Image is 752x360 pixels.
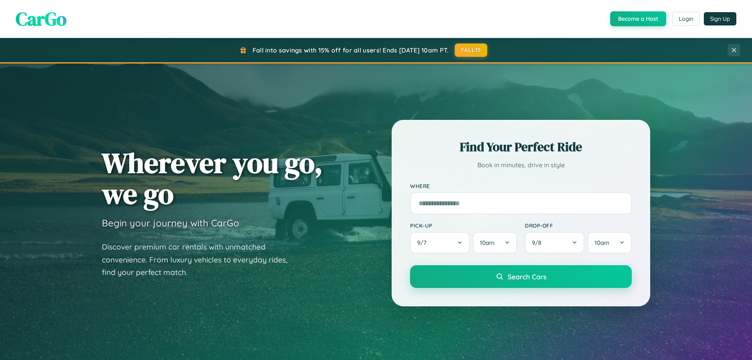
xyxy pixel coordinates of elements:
[102,241,298,279] p: Discover premium car rentals with unmatched convenience. From luxury vehicles to everyday rides, ...
[417,239,430,246] span: 9 / 7
[473,232,517,253] button: 10am
[610,11,666,26] button: Become a Host
[410,138,632,156] h2: Find Your Perfect Ride
[508,272,546,281] span: Search Cars
[595,239,609,246] span: 10am
[587,232,632,253] button: 10am
[532,239,545,246] span: 9 / 8
[102,147,323,209] h1: Wherever you go, we go
[525,222,632,229] label: Drop-off
[102,217,239,229] h3: Begin your journey with CarGo
[16,6,67,32] span: CarGo
[410,265,632,288] button: Search Cars
[410,232,470,253] button: 9/7
[672,12,700,26] button: Login
[253,46,449,54] span: Fall into savings with 15% off for all users! Ends [DATE] 10am PT.
[704,12,736,25] button: Sign Up
[525,232,584,253] button: 9/8
[410,159,632,171] p: Book in minutes, drive in style
[480,239,495,246] span: 10am
[455,43,488,57] button: FALL15
[410,183,632,189] label: Where
[410,222,517,229] label: Pick-up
